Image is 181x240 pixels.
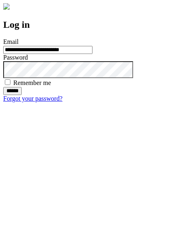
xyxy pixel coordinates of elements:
[3,19,178,30] h2: Log in
[13,79,51,86] label: Remember me
[3,38,19,45] label: Email
[3,54,28,61] label: Password
[3,3,10,10] img: logo-4e3dc11c47720685a147b03b5a06dd966a58ff35d612b21f08c02c0306f2b779.png
[3,95,62,102] a: Forgot your password?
